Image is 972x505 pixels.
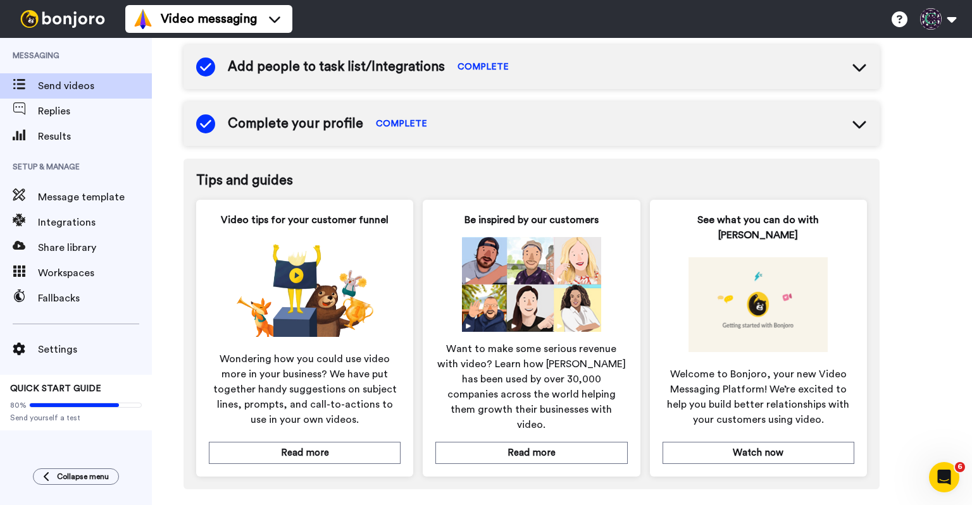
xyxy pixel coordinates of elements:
button: Watch now [663,442,854,464]
span: See what you can do with [PERSON_NAME] [663,212,854,243]
span: Video messaging [161,10,257,28]
button: Read more [435,442,627,464]
span: Welcome to Bonjoro, your new Video Messaging Platform! We’re excited to help you build better rel... [663,367,854,427]
iframe: Intercom live chat [929,462,959,492]
span: Integrations [38,215,152,230]
span: Add people to task list/Integrations [228,58,445,76]
span: 6 [955,462,965,472]
img: 8725903760688d899ef9d3e32c052ff7.png [235,242,375,337]
span: COMPLETE [458,61,509,73]
span: Want to make some serious revenue with video? Learn how [PERSON_NAME] has been used by over 30,00... [435,341,627,432]
span: Wondering how you could use video more in your business? We have put together handy suggestions o... [209,351,401,427]
span: Complete your profile [228,114,363,133]
span: Fallbacks [38,291,152,306]
span: COMPLETE [376,118,427,130]
span: Send videos [38,78,152,94]
img: 5a8f5abc0fb89953aae505072feff9ce.png [688,257,828,352]
img: 0fdd4f07dd902e11a943b9ee6221a0e0.png [462,237,601,332]
button: Collapse menu [33,468,119,485]
img: vm-color.svg [133,9,153,29]
span: Results [38,129,152,144]
span: Replies [38,104,152,119]
span: Settings [38,342,152,357]
span: QUICK START GUIDE [10,384,101,393]
span: Video tips for your customer funnel [221,212,389,228]
button: Read more [209,442,401,464]
span: Send yourself a test [10,413,142,423]
span: 80% [10,400,27,410]
span: Workspaces [38,265,152,281]
img: bj-logo-header-white.svg [15,10,110,28]
span: Tips and guides [196,171,867,190]
span: Collapse menu [57,472,109,482]
span: Be inspired by our customers [464,212,599,228]
span: Share library [38,240,152,255]
span: Message template [38,190,152,205]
